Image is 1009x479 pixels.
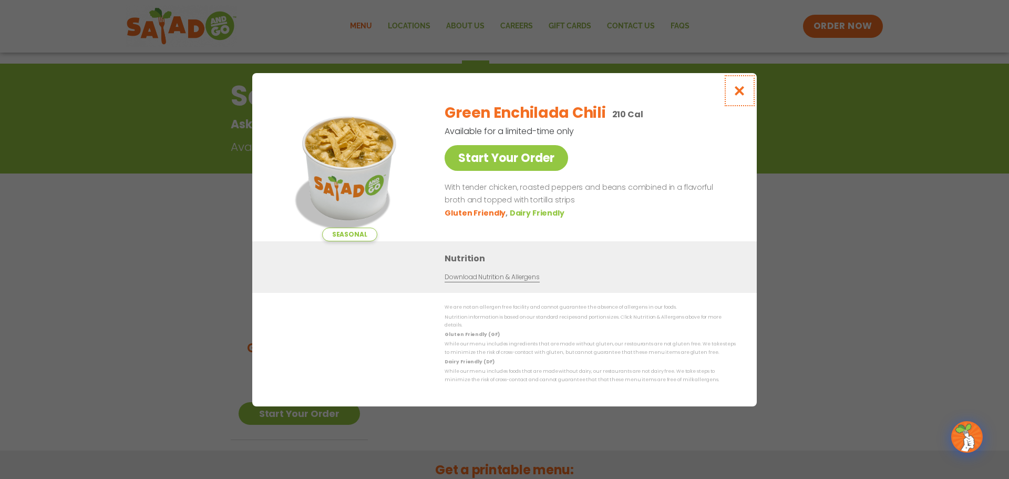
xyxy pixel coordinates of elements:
p: While our menu includes foods that are made without dairy, our restaurants are not dairy free. We... [445,368,736,384]
a: Download Nutrition & Allergens [445,272,539,282]
p: Nutrition information is based on our standard recipes and portion sizes. Click Nutrition & Aller... [445,313,736,329]
img: wpChatIcon [952,422,982,452]
li: Gluten Friendly [445,207,509,218]
strong: Dairy Friendly (DF) [445,359,494,365]
p: Available for a limited-time only [445,125,681,138]
p: 210 Cal [612,108,643,121]
h3: Nutrition [445,252,741,265]
p: While our menu includes ingredients that are made without gluten, our restaurants are not gluten ... [445,340,736,356]
h2: Green Enchilada Chili [445,102,605,124]
button: Close modal [723,73,757,108]
img: Featured product photo for Green Enchilada Chili [276,94,423,241]
span: Seasonal [322,228,377,241]
p: We are not an allergen free facility and cannot guarantee the absence of allergens in our foods. [445,303,736,311]
li: Dairy Friendly [510,207,567,218]
p: With tender chicken, roasted peppers and beans combined in a flavorful broth and topped with tort... [445,181,732,207]
a: Start Your Order [445,145,568,171]
strong: Gluten Friendly (GF) [445,331,499,338]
